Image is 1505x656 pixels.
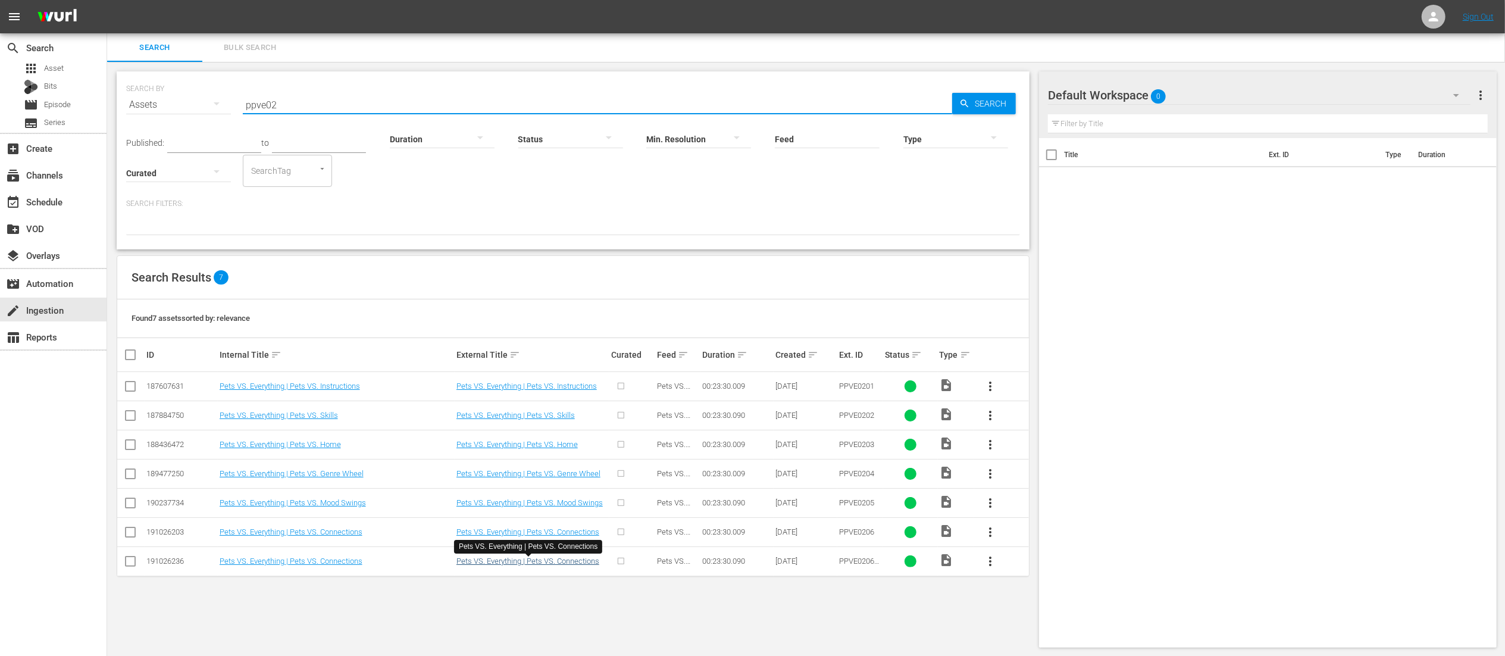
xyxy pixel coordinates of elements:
[885,348,936,362] div: Status
[44,117,65,129] span: Series
[220,498,366,507] a: Pets VS. Everything | Pets VS. Mood Swings
[775,348,836,362] div: Created
[146,350,216,360] div: ID
[911,349,922,360] span: sort
[1378,138,1411,171] th: Type
[983,467,997,481] span: more_vert
[146,557,216,566] div: 191026236
[220,527,362,536] a: Pets VS. Everything | Pets VS. Connections
[976,401,1005,430] button: more_vert
[976,518,1005,546] button: more_vert
[940,524,954,538] span: Video
[657,348,699,362] div: Feed
[1151,84,1166,109] span: 0
[6,195,20,210] span: Schedule
[1064,138,1262,171] th: Title
[940,553,954,567] span: Video
[940,466,954,480] span: Video
[839,440,874,449] span: PPVE0203
[146,440,216,449] div: 188436472
[657,527,692,545] span: Pets VS. Everything
[317,163,328,174] button: Open
[657,440,692,458] span: Pets VS. Everything
[456,498,603,507] a: Pets VS. Everything | Pets VS. Mood Swings
[6,168,20,183] span: Channels
[44,63,64,74] span: Asset
[702,411,772,420] div: 00:23:30.090
[976,489,1005,517] button: more_vert
[1473,81,1488,110] button: more_vert
[808,349,818,360] span: sort
[6,222,20,236] span: VOD
[940,378,954,392] span: Video
[29,3,86,31] img: ans4CAIJ8jUAAAAAAAAAAAAAAAAAAAAAAAAgQb4GAAAAAAAAAAAAAAAAAAAAAAAAJMjXAAAAAAAAAAAAAAAAAAAAAAAAgAT5G...
[976,460,1005,488] button: more_vert
[983,438,997,452] span: more_vert
[146,469,216,478] div: 189477250
[839,411,874,420] span: PPVE0202
[261,138,269,148] span: to
[214,270,229,285] span: 7
[976,430,1005,459] button: more_vert
[775,411,836,420] div: [DATE]
[220,382,360,391] a: Pets VS. Everything | Pets VS. Instructions
[952,93,1016,114] button: Search
[7,10,21,24] span: menu
[126,88,231,121] div: Assets
[24,98,38,112] span: Episode
[1262,138,1378,171] th: Ext. ID
[839,350,881,360] div: Ext. ID
[657,498,692,516] span: Pets VS. Everything
[839,469,874,478] span: PPVE0204
[775,557,836,566] div: [DATE]
[24,80,38,94] div: Bits
[775,527,836,536] div: [DATE]
[678,349,689,360] span: sort
[983,379,997,393] span: more_vert
[24,61,38,76] span: Asset
[456,382,597,391] a: Pets VS. Everything | Pets VS. Instructions
[220,557,362,566] a: Pets VS. Everything | Pets VS. Connections
[657,557,692,574] span: Pets VS. Everything
[6,142,20,156] span: Create
[146,527,216,536] div: 191026203
[657,411,692,429] span: Pets VS. Everything
[983,554,997,568] span: more_vert
[702,469,772,478] div: 00:23:30.009
[146,498,216,507] div: 190237734
[839,557,879,574] span: PPVE0206_1
[702,527,772,536] div: 00:23:30.009
[220,348,453,362] div: Internal Title
[657,469,692,487] span: Pets VS. Everything
[459,542,597,552] div: Pets VS. Everything | Pets VS. Connections
[114,41,195,55] span: Search
[976,372,1005,401] button: more_vert
[702,557,772,566] div: 00:23:30.090
[983,496,997,510] span: more_vert
[611,350,653,360] div: Curated
[44,80,57,92] span: Bits
[456,527,599,536] a: Pets VS. Everything | Pets VS. Connections
[6,277,20,291] span: Automation
[24,116,38,130] span: Series
[775,440,836,449] div: [DATE]
[132,314,250,323] span: Found 7 assets sorted by: relevance
[940,407,954,421] span: Video
[220,411,338,420] a: Pets VS. Everything | Pets VS. Skills
[737,349,747,360] span: sort
[6,41,20,55] span: Search
[940,495,954,509] span: Video
[940,436,954,451] span: Video
[702,440,772,449] div: 00:23:30.009
[983,525,997,539] span: more_vert
[1411,138,1482,171] th: Duration
[839,498,874,507] span: PPVE0205
[220,440,341,449] a: Pets VS. Everything | Pets VS. Home
[456,440,578,449] a: Pets VS. Everything | Pets VS. Home
[940,348,972,362] div: Type
[146,382,216,391] div: 187607631
[702,348,772,362] div: Duration
[775,469,836,478] div: [DATE]
[1463,12,1494,21] a: Sign Out
[775,498,836,507] div: [DATE]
